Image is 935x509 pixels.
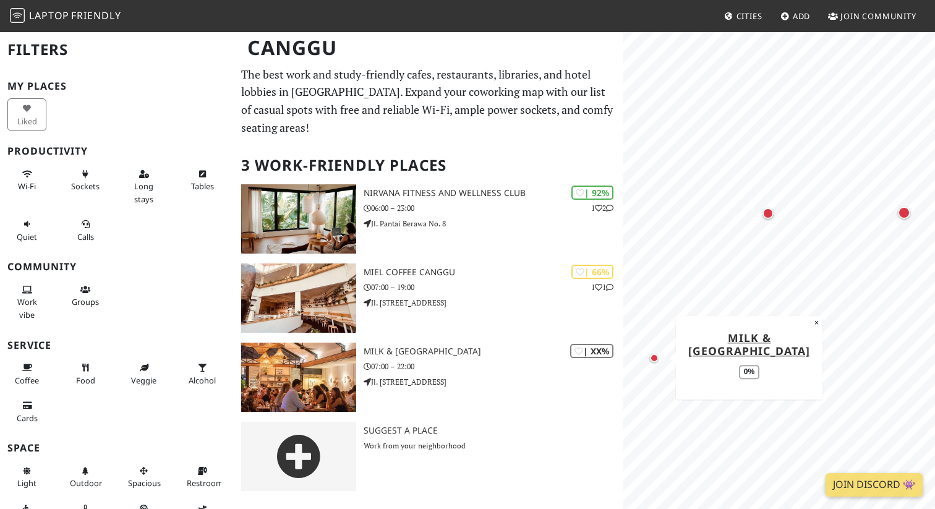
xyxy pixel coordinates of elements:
h3: Nirvana Fitness and Wellness Club [364,188,623,199]
h3: Community [7,261,226,273]
span: Cities [736,11,762,22]
button: Alcohol [183,357,222,390]
button: Work vibe [7,280,46,325]
span: Work-friendly tables [191,181,214,192]
span: Group tables [72,296,99,307]
p: Jl. [STREET_ADDRESS] [364,297,623,309]
p: The best work and study-friendly cafes, restaurants, libraries, and hotel lobbies in [GEOGRAPHIC_... [241,66,616,137]
h1: Canggu [237,31,621,65]
h2: 3 Work-Friendly Places [241,147,616,184]
p: 1 2 [591,202,613,214]
span: Spacious [128,477,161,489]
span: Veggie [131,375,156,386]
span: Video/audio calls [77,231,94,242]
img: Nirvana Fitness and Wellness Club [241,184,356,254]
button: Spacious [124,461,163,494]
span: Outdoor area [70,477,102,489]
button: Calls [66,214,105,247]
button: Tables [183,164,222,197]
p: 07:00 – 19:00 [364,281,623,293]
a: Join Community [823,5,921,27]
button: Groups [66,280,105,312]
button: Coffee [7,357,46,390]
a: Suggest a Place Work from your neighborhood [234,422,623,491]
p: 07:00 – 22:00 [364,361,623,372]
span: Add [793,11,811,22]
button: Veggie [124,357,163,390]
p: 06:00 – 23:00 [364,202,623,214]
span: Join Community [840,11,916,22]
button: Quiet [7,214,46,247]
a: Add [775,5,816,27]
p: Jl. Pantai Berawa No. 8 [364,218,623,229]
div: | 92% [571,186,613,200]
button: Wi-Fi [7,164,46,197]
h3: Miel Coffee Canggu [364,267,623,278]
h3: Productivity [7,145,226,157]
span: Credit cards [17,413,38,424]
span: Stable Wi-Fi [18,181,36,192]
div: | XX% [570,344,613,358]
span: Long stays [134,181,153,204]
span: Food [76,375,95,386]
button: Outdoor [66,461,105,494]
button: Close popup [811,316,822,330]
button: Sockets [66,164,105,197]
span: Coffee [15,375,39,386]
span: Alcohol [189,375,216,386]
a: Nirvana Fitness and Wellness Club | 92% 12 Nirvana Fitness and Wellness Club 06:00 – 23:00 Jl. Pa... [234,184,623,254]
h3: Space [7,442,226,454]
span: Natural light [17,477,36,489]
a: Cities [719,5,767,27]
h3: Milk & [GEOGRAPHIC_DATA] [364,346,623,357]
a: LaptopFriendly LaptopFriendly [10,6,121,27]
div: Map marker [647,351,662,366]
img: LaptopFriendly [10,8,25,23]
h2: Filters [7,31,226,69]
span: Power sockets [71,181,100,192]
span: Laptop [29,9,69,22]
button: Long stays [124,164,163,209]
button: Cards [7,395,46,428]
h3: Service [7,340,226,351]
a: Milk & Madu Beach Road | XX% Milk & [GEOGRAPHIC_DATA] 07:00 – 22:00 Jl. [STREET_ADDRESS] [234,343,623,412]
button: Food [66,357,105,390]
span: People working [17,296,37,320]
p: Work from your neighborhood [364,440,623,451]
button: Light [7,461,46,494]
span: Restroom [187,477,223,489]
span: Friendly [71,9,121,22]
a: Miel Coffee Canggu | 66% 11 Miel Coffee Canggu 07:00 – 19:00 Jl. [STREET_ADDRESS] [234,263,623,333]
img: gray-place-d2bdb4477600e061c01bd816cc0f2ef0cfcb1ca9e3ad78868dd16fb2af073a21.png [241,422,356,491]
span: Quiet [17,231,37,242]
div: | 66% [571,265,613,279]
img: Miel Coffee Canggu [241,263,356,333]
p: 1 1 [591,281,613,293]
div: 0% [739,365,759,379]
a: Milk & [GEOGRAPHIC_DATA] [688,330,810,358]
div: Map marker [895,204,913,221]
button: Restroom [183,461,222,494]
div: Map marker [760,205,776,221]
img: Milk & Madu Beach Road [241,343,356,412]
h3: Suggest a Place [364,426,623,436]
h3: My Places [7,80,226,92]
p: Jl. [STREET_ADDRESS] [364,376,623,388]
